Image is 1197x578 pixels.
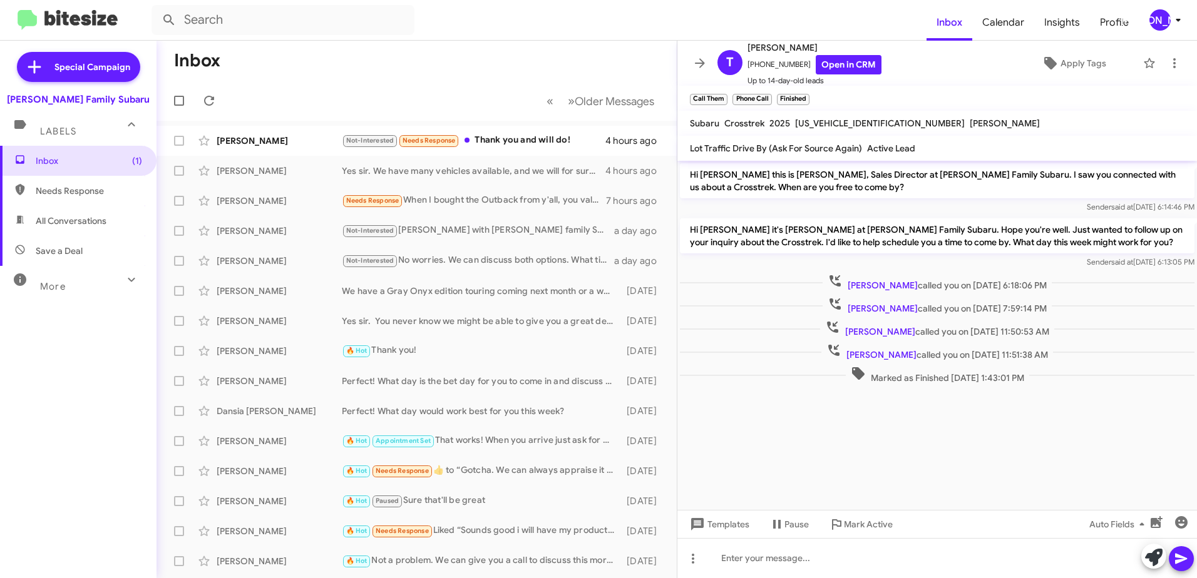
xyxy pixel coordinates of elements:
span: T [726,53,734,73]
div: 4 hours ago [605,134,667,147]
span: [PERSON_NAME] [747,40,881,55]
div: [DATE] [621,345,667,357]
div: No worries. We can discuss both options. What time [DATE] would like to come back in? [342,253,614,268]
span: said at [1111,257,1133,266]
span: All Conversations [36,215,106,227]
span: called you on [DATE] 7:59:14 PM [823,297,1052,315]
div: [DATE] [621,525,667,537]
input: Search [152,5,414,35]
a: Open in CRM [816,55,881,74]
span: « [547,93,553,109]
button: Pause [759,513,819,535]
div: [PERSON_NAME] [217,495,342,507]
span: » [568,93,575,109]
button: [PERSON_NAME] [1139,9,1183,31]
span: called you on [DATE] 11:51:38 AM [821,343,1053,361]
span: Needs Response [376,527,429,535]
span: 2025 [769,118,790,129]
span: (1) [132,155,142,167]
span: [PERSON_NAME] [846,349,917,360]
div: Liked “Sounds good i will have my product specialist give you a call between those hours” [342,524,621,538]
span: Apply Tags [1061,52,1106,74]
div: [DATE] [621,315,667,327]
button: Mark Active [819,513,903,535]
span: Not-Interested [346,226,394,235]
span: [PERSON_NAME] [848,303,918,314]
span: [PERSON_NAME] [845,326,915,337]
div: [PERSON_NAME] [217,525,342,537]
a: Insights [1034,4,1090,41]
span: Sender [DATE] 6:13:05 PM [1087,257,1194,266]
div: [PERSON_NAME] Family Subaru [7,93,150,106]
span: Subaru [690,118,719,129]
a: Calendar [972,4,1034,41]
div: Perfect! What day would work best for you this week? [342,405,621,417]
div: Thank you! [342,343,621,358]
span: Lot Traffic Drive By (Ask For Source Again) [690,143,862,154]
span: Templates [687,513,749,535]
div: [DATE] [621,375,667,387]
div: That works! When you arrive just ask for my product specialist, [PERSON_NAME]. [342,433,621,448]
span: [PERSON_NAME] [970,118,1040,129]
p: Hi [PERSON_NAME] it's [PERSON_NAME] at [PERSON_NAME] Family Subaru. Hope you're well. Just wanted... [680,218,1194,253]
span: Mark Active [844,513,893,535]
span: Sender [DATE] 6:14:46 PM [1087,202,1194,211]
div: 4 hours ago [605,165,667,177]
span: 🔥 Hot [346,347,367,355]
div: When I bought the Outback from y'all, you valued my trade in at less than half the first offer I ... [342,193,606,208]
div: Yes sir. You never know we might be able to give you a great deal on it or find you one that you ... [342,315,621,327]
a: Inbox [927,4,972,41]
span: More [40,281,66,292]
div: [DATE] [621,555,667,567]
div: [PERSON_NAME] with [PERSON_NAME] family Subaru [342,223,614,238]
span: Needs Response [376,467,429,475]
span: [PERSON_NAME] [848,280,918,291]
div: [DATE] [621,495,667,507]
small: Call Them [690,94,727,105]
span: 🔥 Hot [346,467,367,475]
div: Yes sir. We have many vehicles available, and we will for sure find you that perfect one! [342,165,605,177]
div: [PERSON_NAME] [217,195,342,207]
div: Not a problem. We can give you a call to discuss this more [DATE] [342,554,621,568]
button: Apply Tags [1010,52,1137,74]
span: Special Campaign [54,61,130,73]
span: Pause [784,513,809,535]
button: Previous [539,88,561,114]
button: Templates [677,513,759,535]
span: Labels [40,126,76,137]
span: Not-Interested [346,256,394,265]
a: Profile [1090,4,1139,41]
span: Save a Deal [36,245,83,257]
a: Special Campaign [17,52,140,82]
nav: Page navigation example [540,88,662,114]
div: [PERSON_NAME] [217,375,342,387]
div: Dansia [PERSON_NAME] [217,405,342,417]
span: 🔥 Hot [346,437,367,445]
span: Older Messages [575,94,654,108]
h1: Inbox [174,51,220,71]
span: 🔥 Hot [346,557,367,565]
span: called you on [DATE] 11:50:53 AM [820,320,1054,338]
span: 🔥 Hot [346,497,367,505]
small: Finished [777,94,809,105]
div: Sure that'll be great [342,494,621,508]
div: [PERSON_NAME] [217,134,342,147]
span: called you on [DATE] 6:18:06 PM [823,273,1052,292]
span: Inbox [36,155,142,167]
span: Needs Response [346,196,399,205]
div: [DATE] [621,465,667,477]
div: a day ago [614,255,667,267]
span: Marked as Finished [DATE] 1:43:01 PM [846,366,1029,384]
span: [US_VEHICLE_IDENTIFICATION_NUMBER] [795,118,965,129]
div: Perfect! What day is the bet day for you to come in and discuss this? [342,375,621,387]
span: Auto Fields [1089,513,1149,535]
div: [PERSON_NAME] [217,315,342,327]
span: Needs Response [36,185,142,197]
span: Paused [376,497,399,505]
div: [PERSON_NAME] [217,435,342,447]
span: [PHONE_NUMBER] [747,55,881,74]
